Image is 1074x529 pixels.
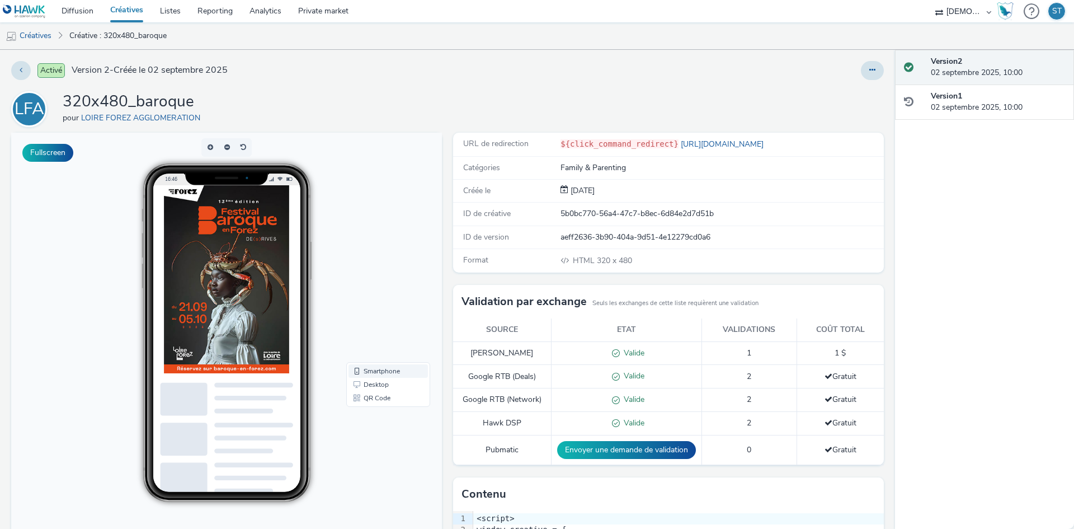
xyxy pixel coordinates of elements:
div: 5b0bc770-56a4-47c7-b8ec-6d84e2d7d51b [560,208,883,219]
span: Gratuit [825,394,856,405]
h1: 320x480_baroque [63,91,205,113]
span: Smartphone [352,235,389,242]
span: Valide [620,418,644,428]
span: Gratuit [825,418,856,428]
div: LFA [15,93,44,125]
strong: Version 2 [931,56,962,67]
span: Valide [620,371,644,381]
button: Envoyer une demande de validation [557,441,696,459]
td: Pubmatic [453,435,551,465]
small: Seuls les exchanges de cette liste requièrent une validation [592,299,759,308]
div: 1 [453,513,467,525]
span: Gratuit [825,371,856,382]
span: Catégories [463,162,500,173]
td: [PERSON_NAME] [453,341,551,365]
h3: Contenu [461,486,506,503]
span: [DATE] [568,185,595,196]
td: Google RTB (Network) [453,388,551,412]
span: URL de redirection [463,138,529,149]
span: 16:46 [154,43,166,49]
div: ST [1052,3,1062,20]
img: undefined Logo [3,4,46,18]
img: Hawk Academy [997,2,1014,20]
span: Gratuit [825,444,856,455]
td: Google RTB (Deals) [453,365,551,388]
strong: Version 1 [931,91,962,101]
a: Créative : 320x480_baroque [64,22,172,49]
th: Source [453,319,551,341]
div: Création 02 septembre 2025, 10:00 [568,185,595,196]
th: Etat [551,319,701,341]
div: Family & Parenting [560,162,883,174]
span: 320 x 480 [572,255,632,266]
code: ${click_command_redirect} [560,139,679,148]
span: 0 [747,444,751,455]
h3: Validation par exchange [461,293,587,310]
span: Activé [37,63,65,78]
li: Desktop [337,245,417,259]
a: Hawk Academy [997,2,1018,20]
span: Version 2 - Créée le 02 septembre 2025 [72,64,228,77]
span: Valide [620,348,644,358]
div: <script> [473,513,884,525]
th: Coût total [797,319,884,341]
a: LOIRE FOREZ AGGLOMERATION [81,113,205,123]
li: Smartphone [337,232,417,245]
div: 02 septembre 2025, 10:00 [931,91,1065,114]
span: Créée le [463,185,491,196]
td: Hawk DSP [453,412,551,436]
th: Validations [701,319,797,341]
div: aeff2636-3b90-404a-9d51-4e12279cd0a6 [560,232,883,243]
div: 02 septembre 2025, 10:00 [931,56,1065,79]
span: 2 [747,394,751,405]
a: LFA [11,104,51,114]
span: HTML [573,255,597,266]
span: Valide [620,394,644,405]
button: Fullscreen [22,144,73,162]
a: [URL][DOMAIN_NAME] [679,139,768,149]
li: QR Code [337,259,417,272]
span: 1 $ [835,348,846,358]
span: 2 [747,371,751,382]
span: ID de créative [463,208,511,219]
span: Format [463,255,488,265]
span: pour [63,113,81,123]
span: 1 [747,348,751,358]
img: mobile [6,31,17,42]
span: QR Code [352,262,379,269]
span: 2 [747,418,751,428]
span: Desktop [352,249,378,255]
span: ID de version [463,232,509,242]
